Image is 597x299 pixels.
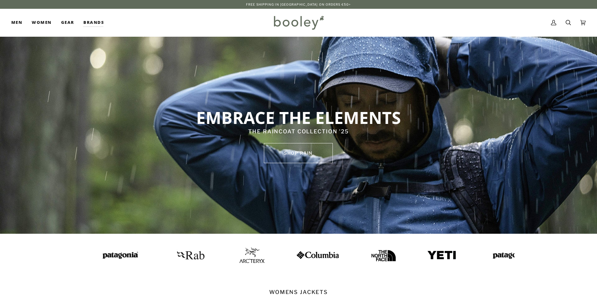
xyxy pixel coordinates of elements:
[83,19,104,26] span: Brands
[11,19,22,26] span: Men
[32,19,51,26] span: Women
[271,13,326,32] img: Booley
[11,9,27,36] a: Men
[246,2,351,7] p: Free Shipping in [GEOGRAPHIC_DATA] on Orders €50+
[56,9,79,36] a: Gear
[79,9,109,36] a: Brands
[27,9,56,36] a: Women
[264,143,333,163] a: SHOP rain
[118,107,479,128] p: EMBRACE THE ELEMENTS
[61,19,74,26] span: Gear
[118,128,479,136] p: THE RAINCOAT COLLECTION '25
